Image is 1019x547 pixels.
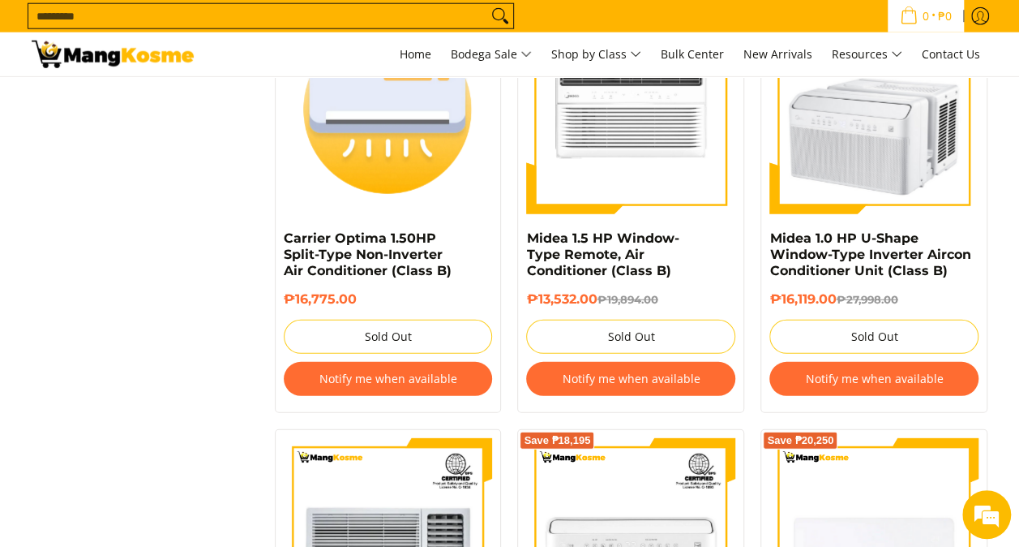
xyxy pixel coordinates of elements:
button: Notify me when available [284,362,493,396]
a: Bodega Sale [443,32,540,76]
a: Resources [824,32,910,76]
button: Sold Out [526,320,735,354]
button: Sold Out [284,320,493,354]
span: Bodega Sale [451,45,532,65]
span: Save ₱18,195 [524,436,590,446]
span: Shop by Class [551,45,641,65]
a: New Arrivals [735,32,820,76]
a: Midea 1.0 HP U-Shape Window-Type Inverter Aircon Conditioner Unit (Class B) [769,230,970,278]
a: Contact Us [914,32,988,76]
h6: ₱16,119.00 [769,291,978,308]
del: ₱19,894.00 [597,293,657,306]
div: Minimize live chat window [266,8,305,47]
button: Sold Out [769,320,978,354]
del: ₱27,998.00 [836,293,897,306]
img: Midea 1.0 HP U-Shape Window-Type Inverter Aircon Conditioner Unit (Class B) [769,5,978,214]
a: Carrier Optima 1.50HP Split-Type Non-Inverter Air Conditioner (Class B) [284,230,452,278]
img: Carrier Optima 1.50HP Split-Type Non-Inverter Air Conditioner (Class B) [284,5,493,214]
span: Save ₱20,250 [767,436,833,446]
img: Midea 1.5 HP Window-Type Remote, Air Conditioner (Class B) [526,5,735,214]
span: 0 [920,11,931,22]
a: Shop by Class [543,32,649,76]
nav: Main Menu [210,32,988,76]
textarea: Type your message and hit 'Enter' [8,370,309,427]
button: Notify me when available [526,362,735,396]
div: Chat with us now [84,91,272,112]
a: Midea 1.5 HP Window-Type Remote, Air Conditioner (Class B) [526,230,679,278]
span: • [895,7,957,25]
button: Notify me when available [769,362,978,396]
span: ₱0 [936,11,954,22]
span: Home [400,46,431,62]
img: Bodega Sale Aircon l Mang Kosme: Home Appliances Warehouse Sale | Page 3 [32,41,194,68]
button: Search [487,4,513,28]
h6: ₱13,532.00 [526,291,735,308]
span: Contact Us [922,46,980,62]
span: Resources [832,45,902,65]
span: Bulk Center [661,46,724,62]
h6: ₱16,775.00 [284,291,493,308]
span: New Arrivals [743,46,812,62]
a: Home [392,32,439,76]
a: Bulk Center [653,32,732,76]
span: We're online! [94,168,224,332]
